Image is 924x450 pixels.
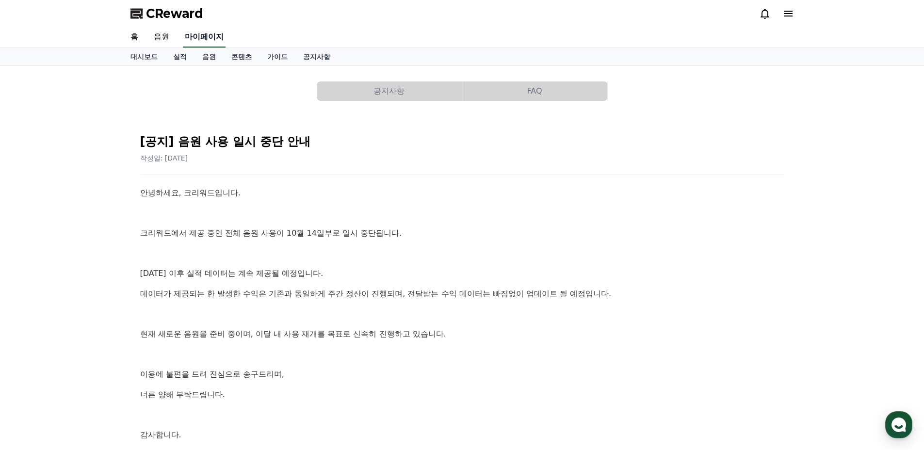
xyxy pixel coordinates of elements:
a: CReward [130,6,203,21]
a: 가이드 [259,48,295,65]
span: 설정 [150,322,162,330]
button: 공지사항 [317,81,462,101]
a: 설정 [125,307,186,332]
a: 대시보드 [123,48,165,65]
a: 홈 [123,27,146,48]
p: 현재 새로운 음원을 준비 중이며, 이달 내 사용 재개를 목표로 신속히 진행하고 있습니다. [140,328,784,340]
span: CReward [146,6,203,21]
a: 음원 [195,48,224,65]
a: 실적 [165,48,195,65]
a: 음원 [146,27,177,48]
a: FAQ [462,81,608,101]
p: 이용에 불편을 드려 진심으로 송구드리며, [140,368,784,381]
p: 데이터가 제공되는 한 발생한 수익은 기존과 동일하게 주간 정산이 진행되며, 전달받는 수익 데이터는 빠짐없이 업데이트 될 예정입니다. [140,288,784,300]
a: 공지사항 [295,48,338,65]
button: FAQ [462,81,607,101]
p: 크리워드에서 제공 중인 전체 음원 사용이 10월 14일부로 일시 중단됩니다. [140,227,784,240]
p: 너른 양해 부탁드립니다. [140,388,784,401]
a: 콘텐츠 [224,48,259,65]
a: 홈 [3,307,64,332]
p: 안녕하세요, 크리워드입니다. [140,187,784,199]
h2: [공지] 음원 사용 일시 중단 안내 [140,134,784,149]
a: 대화 [64,307,125,332]
a: 마이페이지 [183,27,226,48]
span: 대화 [89,322,100,330]
span: 홈 [31,322,36,330]
span: 작성일: [DATE] [140,154,188,162]
p: [DATE] 이후 실적 데이터는 계속 제공될 예정입니다. [140,267,784,280]
p: 감사합니다. [140,429,784,441]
